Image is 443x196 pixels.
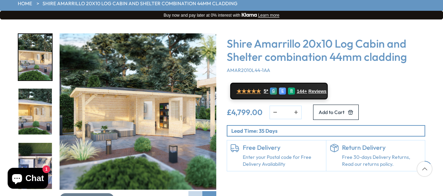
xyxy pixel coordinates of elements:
[18,88,53,136] div: 2 / 8
[18,33,53,81] div: 1 / 8
[270,88,277,95] div: G
[342,154,422,168] p: Free 30-days Delivery Returns, Read our returns policy.
[227,108,263,116] ins: £4,799.00
[227,67,270,73] span: AMAR2010L44-1AA
[231,127,425,134] p: Lead Time: 35 Days
[243,144,322,152] h6: Free Delivery
[42,0,238,7] a: Shire Amarrillo 20x10 Log Cabin and Shelter combination 44mm cladding
[297,89,307,94] span: 144+
[313,105,359,120] button: Add to Cart
[236,88,261,95] span: ★★★★★
[309,89,327,94] span: Reviews
[18,34,52,80] img: Amarillo3x5_9-2_5-1sq_ac2b59b3-6f5c-425c-a9ec-e4f0ea29a716_200x200.jpg
[18,0,32,7] a: HOME
[18,143,52,189] img: Amarillo3x5_9-2_5-2sq_0723c7ea-a113-40cf-bda3-a7d77bf1f82e_200x200.jpg
[60,33,216,190] img: Shire Amarrillo 20x10 Log Cabin and Shelter combination 44mm cladding - Best Shed
[18,89,52,135] img: Amarillo5_96x33d_2476e397-f607-4bbb-8f3b-8ff9def2b637_200x200.jpg
[342,144,422,152] h6: Return Delivery
[6,168,50,190] inbox-online-store-chat: Shopify online store chat
[230,83,328,99] a: ★★★★★ 5* G E R 144+ Reviews
[319,110,344,115] span: Add to Cart
[279,88,286,95] div: E
[288,88,295,95] div: R
[243,154,322,168] a: Enter your Postal code for Free Delivery Availability
[227,37,425,64] h3: Shire Amarrillo 20x10 Log Cabin and Shelter combination 44mm cladding
[18,142,53,190] div: 3 / 8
